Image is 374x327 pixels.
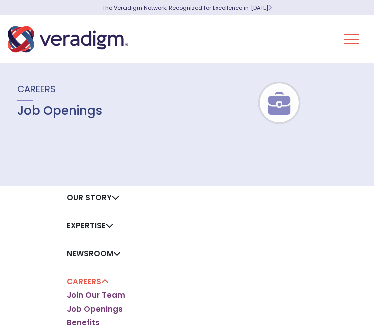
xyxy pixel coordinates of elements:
[67,276,109,287] a: Careers
[102,4,272,12] a: The Veradigm Network: Recognized for Excellence in [DATE]Learn More
[67,220,113,231] a: Expertise
[67,304,123,314] a: Job Openings
[268,4,272,12] span: Learn More
[8,23,128,56] img: Veradigm logo
[17,83,56,95] span: Careers
[67,192,119,203] a: Our Story
[344,26,359,52] button: Toggle Navigation Menu
[67,248,121,259] a: Newsroom
[67,290,126,300] a: Join Our Team
[17,104,102,118] h1: Job Openings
